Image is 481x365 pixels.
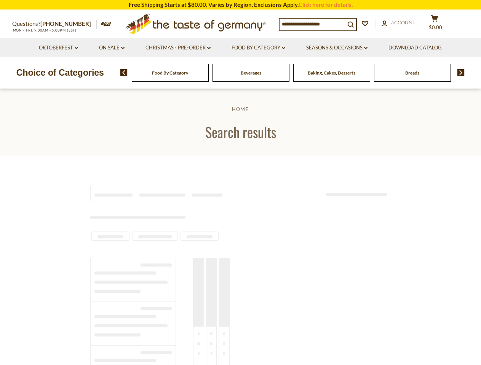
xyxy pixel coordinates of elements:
[241,70,261,76] a: Beverages
[391,19,415,25] span: Account
[423,15,446,34] button: $0.00
[382,19,415,27] a: Account
[145,44,211,52] a: Christmas - PRE-ORDER
[429,24,442,30] span: $0.00
[12,28,77,32] span: MON - FRI, 9:00AM - 5:00PM (EST)
[39,44,78,52] a: Oktoberfest
[232,44,285,52] a: Food By Category
[299,1,353,8] a: Click here for details.
[388,44,442,52] a: Download Catalog
[308,70,355,76] a: Baking, Cakes, Desserts
[152,70,188,76] a: Food By Category
[120,69,128,76] img: previous arrow
[306,44,368,52] a: Seasons & Occasions
[99,44,125,52] a: On Sale
[12,19,97,29] p: Questions?
[24,123,457,140] h1: Search results
[232,106,249,112] a: Home
[405,70,419,76] a: Breads
[40,20,91,27] a: [PHONE_NUMBER]
[457,69,465,76] img: next arrow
